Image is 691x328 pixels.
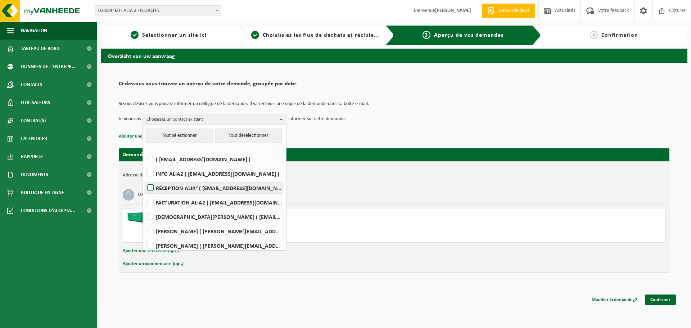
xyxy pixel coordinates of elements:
span: 1 [131,31,139,39]
button: Choisissez un contact existant [143,114,286,125]
a: Demande devis [482,4,535,18]
h2: Overzicht van uw aanvraag [101,49,687,63]
button: Ajouter une référence (opt.) [119,132,175,141]
button: Tout désélectionner [215,129,282,143]
a: 1Sélectionner un site ici [104,31,233,40]
span: 3 [423,31,430,39]
button: Ajouter un commentaire (opt.) [123,259,184,269]
button: Ajouter une référence (opt.) [123,246,179,256]
strong: Adresse de placement: [123,173,168,178]
span: Contacts [21,76,42,94]
label: [DEMOGRAPHIC_DATA][PERSON_NAME] ( [EMAIL_ADDRESS][DOMAIN_NAME] ) [146,211,283,222]
label: [PERSON_NAME] ( [PERSON_NAME][EMAIL_ADDRESS][DOMAIN_NAME] ) [146,240,283,251]
span: 01-084460 - ALIA 2 - FLOREFFE [95,5,221,16]
p: Je voudrais [119,114,141,125]
span: Tableau de bord [21,40,60,58]
a: 2Choisissiez les flux de déchets et récipients [251,31,380,40]
span: Demande devis [497,7,531,14]
strong: Demande pour [DATE] [122,152,177,158]
label: FACTURATION ALIA2 ( [EMAIL_ADDRESS][DOMAIN_NAME] ) [146,197,283,208]
label: ( [EMAIL_ADDRESS][DOMAIN_NAME] ) [146,154,283,165]
span: 2 [251,31,259,39]
a: Confirmer [645,295,676,305]
div: Nombre: 1 [155,233,423,239]
p: Si vous désirez vous pouvez informer un collègue de la demande. Il va recevoir une copie de la de... [119,102,669,107]
span: Conditions d'accepta... [21,202,75,220]
span: Confirmation [601,32,638,38]
div: Enlever et placer conteneur vide [155,224,423,229]
span: 4 [590,31,598,39]
label: [PERSON_NAME] ( [PERSON_NAME][EMAIL_ADDRESS][DOMAIN_NAME] ) [146,226,283,237]
img: HK-XR-30-GN-00.png [127,212,148,223]
span: Données de l'entrepr... [21,58,76,76]
span: Calendrier [21,130,47,148]
p: informer sur cette demande. [288,114,346,125]
span: Rapports [21,148,43,166]
label: INFO ALIA2 ( [EMAIL_ADDRESS][DOMAIN_NAME] ) [146,168,283,179]
span: Sélectionner un site ici [142,32,207,38]
span: Choisissez un contact existant [146,114,277,125]
h2: Ci-dessous vous trouvez un aperçu de votre demande, groupée par date. [119,81,669,91]
a: Modifier la demande [586,295,643,305]
h3: Déchets industriels banals [138,189,190,201]
span: 01-084460 - ALIA 2 - FLOREFFE [95,6,221,16]
label: RÉCEPTION ALIA² ( [EMAIL_ADDRESS][DOMAIN_NAME] ) [146,183,283,193]
span: Contrat(s) [21,112,46,130]
span: Documents [21,166,48,184]
span: Boutique en ligne [21,184,64,202]
span: Aperçu de vos demandes [434,32,503,38]
span: Utilisateurs [21,94,50,112]
span: Choisissiez les flux de déchets et récipients [263,32,383,38]
strong: [PERSON_NAME] [435,8,471,13]
span: Navigation [21,22,47,40]
button: Tout sélectionner [146,129,213,143]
